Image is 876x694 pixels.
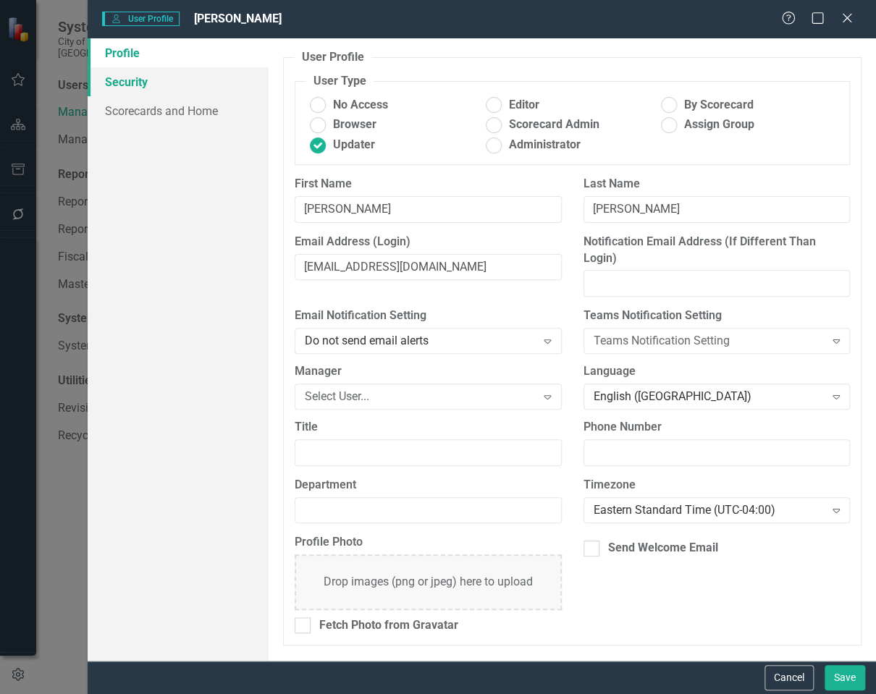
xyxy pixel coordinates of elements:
label: Teams Notification Setting [584,308,851,324]
label: Department [295,477,562,494]
span: Browser [333,117,376,133]
div: Eastern Standard Time (UTC-04:00) [594,502,825,518]
div: Fetch Photo from Gravatar [319,617,458,634]
a: Security [88,67,269,96]
span: No Access [333,97,388,114]
legend: User Type [306,73,374,90]
a: Profile [88,38,269,67]
span: Administrator [509,137,581,153]
label: Phone Number [584,419,851,436]
span: [PERSON_NAME] [194,12,282,25]
div: Send Welcome Email [608,540,718,557]
label: First Name [295,176,562,192]
label: Profile Photo [295,534,562,551]
label: Language [584,363,851,380]
label: Email Address (Login) [295,234,562,250]
button: Save [825,665,865,690]
div: Do not send email alerts [305,333,536,350]
span: User Profile [102,12,180,26]
div: Select User... [305,389,536,405]
label: Manager [295,363,562,380]
span: Scorecard Admin [509,117,599,133]
span: By Scorecard [684,97,754,114]
button: Cancel [765,665,814,690]
span: Assign Group [684,117,754,133]
label: Timezone [584,477,851,494]
span: Updater [333,137,375,153]
label: Email Notification Setting [295,308,562,324]
legend: User Profile [295,49,371,66]
div: English ([GEOGRAPHIC_DATA]) [594,389,825,405]
label: Last Name [584,176,851,192]
span: Editor [509,97,539,114]
div: Drop images (png or jpeg) here to upload [324,574,533,591]
div: Teams Notification Setting [594,333,825,350]
a: Scorecards and Home [88,96,269,125]
label: Notification Email Address (If Different Than Login) [584,234,851,267]
label: Title [295,419,562,436]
